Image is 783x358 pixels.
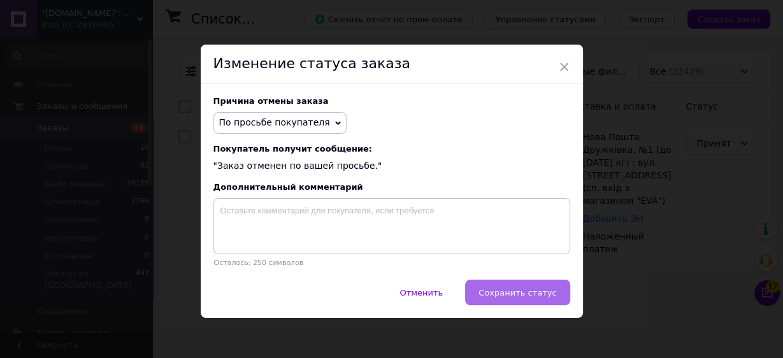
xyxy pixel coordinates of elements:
[213,259,570,267] p: Осталось: 250 символов
[559,56,570,78] span: ×
[478,288,556,297] span: Сохранить статус
[219,117,330,127] span: По просьбе покупателя
[213,144,570,173] div: "Заказ отменен по вашей просьбе."
[213,182,570,192] div: Дополнительный комментарий
[213,144,570,154] span: Покупатель получит сообщение:
[386,280,456,305] button: Отменить
[201,45,583,83] div: Изменение статуса заказа
[399,288,443,297] span: Отменить
[465,280,570,305] button: Сохранить статус
[213,96,570,106] div: Причина отмены заказа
